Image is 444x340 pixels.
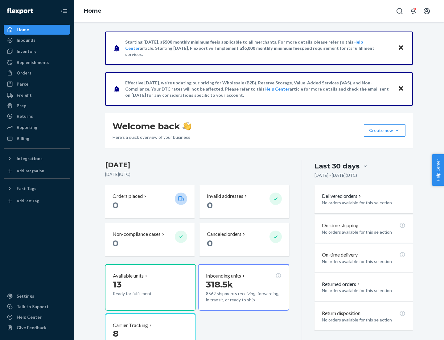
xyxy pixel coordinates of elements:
[4,323,70,333] button: Give Feedback
[322,251,358,258] p: On-time delivery
[206,279,233,290] span: 318.5k
[105,160,289,170] h3: [DATE]
[397,44,405,53] button: Close
[4,46,70,56] a: Inventory
[125,39,392,57] p: Starting [DATE], a is applicable to all merchants. For more details, please refer to this article...
[207,231,241,238] p: Canceled orders
[17,314,42,320] div: Help Center
[4,196,70,206] a: Add Fast Tag
[4,111,70,121] a: Returns
[432,154,444,186] button: Help Center
[4,122,70,132] a: Reporting
[207,238,213,249] span: 0
[113,121,191,132] h1: Welcome back
[17,135,29,142] div: Billing
[4,184,70,193] button: Fast Tags
[199,185,289,218] button: Invalid addresses 0
[113,200,118,210] span: 0
[17,198,39,203] div: Add Fast Tag
[4,90,70,100] a: Freight
[113,231,161,238] p: Non-compliance cases
[4,166,70,176] a: Add Integration
[105,185,195,218] button: Orders placed 0
[113,328,118,339] span: 8
[207,200,213,210] span: 0
[162,39,217,45] span: $500 monthly minimum fee
[4,68,70,78] a: Orders
[113,272,144,279] p: Available units
[206,272,241,279] p: Inbounding units
[17,70,31,76] div: Orders
[242,45,300,51] span: $5,000 monthly minimum fee
[17,304,49,310] div: Talk to Support
[393,5,406,17] button: Open Search Box
[206,291,281,303] p: 8562 shipments receiving, forwarding, in transit, or ready to ship
[79,2,106,20] ol: breadcrumbs
[397,84,405,93] button: Close
[322,229,405,235] p: No orders available for this selection
[322,317,405,323] p: No orders available for this selection
[17,103,26,109] div: Prep
[113,193,143,200] p: Orders placed
[4,79,70,89] a: Parcel
[4,134,70,143] a: Billing
[265,86,290,91] a: Help Center
[17,124,37,130] div: Reporting
[17,293,34,299] div: Settings
[125,80,392,98] p: Effective [DATE], we're updating our pricing for Wholesale (B2B), Reserve Storage, Value-Added Se...
[4,57,70,67] a: Replenishments
[17,81,30,87] div: Parcel
[17,325,47,331] div: Give Feedback
[322,310,360,317] p: Return disposition
[17,27,29,33] div: Home
[113,291,170,297] p: Ready for fulfillment
[58,5,70,17] button: Close Navigation
[113,238,118,249] span: 0
[105,223,195,256] button: Non-compliance cases 0
[17,37,35,43] div: Inbounds
[4,154,70,164] button: Integrations
[4,302,70,312] a: Talk to Support
[198,264,289,311] button: Inbounding units318.5k8562 shipments receiving, forwarding, in transit, or ready to ship
[17,59,49,66] div: Replenishments
[17,168,44,173] div: Add Integration
[364,124,405,137] button: Create new
[183,122,191,130] img: hand-wave emoji
[199,223,289,256] button: Canceled orders 0
[113,134,191,140] p: Here’s a quick overview of your business
[4,35,70,45] a: Inbounds
[113,322,148,329] p: Carrier Tracking
[105,171,289,177] p: [DATE] ( UTC )
[4,291,70,301] a: Settings
[4,25,70,35] a: Home
[322,222,359,229] p: On-time shipping
[17,48,36,54] div: Inventory
[421,5,433,17] button: Open account menu
[322,287,405,294] p: No orders available for this selection
[17,113,33,119] div: Returns
[322,281,361,288] button: Returned orders
[17,185,36,192] div: Fast Tags
[207,193,243,200] p: Invalid addresses
[113,279,121,290] span: 13
[4,101,70,111] a: Prep
[4,312,70,322] a: Help Center
[407,5,419,17] button: Open notifications
[322,200,405,206] p: No orders available for this selection
[314,172,357,178] p: [DATE] - [DATE] ( UTC )
[17,155,43,162] div: Integrations
[105,264,196,311] button: Available units13Ready for fulfillment
[7,8,33,14] img: Flexport logo
[84,7,101,14] a: Home
[17,92,32,98] div: Freight
[322,193,362,200] button: Delivered orders
[314,161,360,171] div: Last 30 days
[322,258,405,265] p: No orders available for this selection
